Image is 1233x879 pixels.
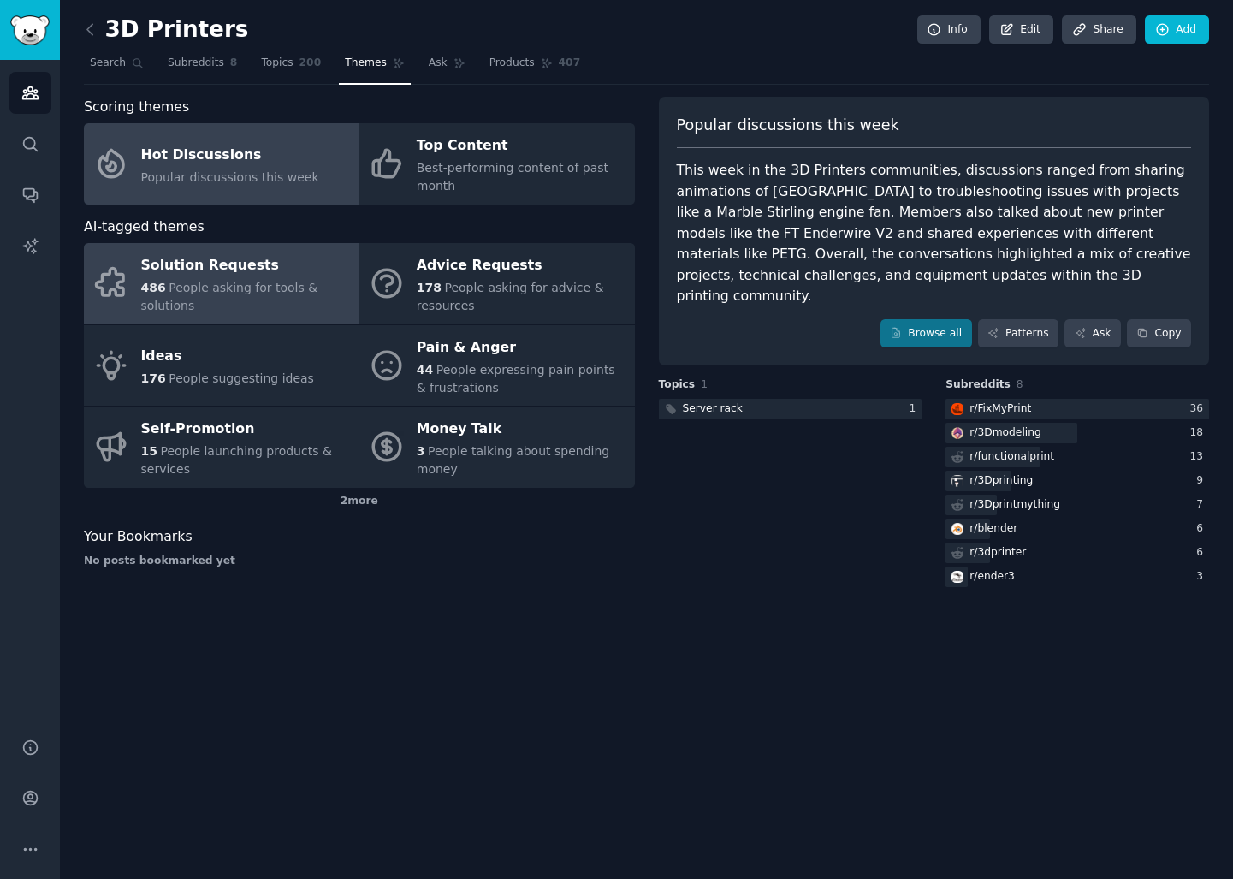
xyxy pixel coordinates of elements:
span: AI-tagged themes [84,217,205,238]
img: 3Dmodeling [951,427,963,439]
a: Subreddits8 [162,50,243,85]
div: 6 [1196,545,1209,561]
span: Your Bookmarks [84,526,193,548]
div: r/ blender [969,521,1017,537]
div: 1 [909,401,922,417]
a: Solution Requests486People asking for tools & solutions [84,243,359,324]
span: Popular discussions this week [141,170,319,184]
div: Self-Promotion [141,416,350,443]
div: 6 [1196,521,1209,537]
div: This week in the 3D Printers communities, discussions ranged from sharing animations of [GEOGRAPH... [677,160,1192,307]
div: r/ functionalprint [969,449,1054,465]
a: Search [84,50,150,85]
a: Topics200 [255,50,327,85]
span: 176 [141,371,166,385]
span: 8 [1017,378,1023,390]
a: Ideas176People suggesting ideas [84,325,359,407]
div: r/ 3Dprinting [969,473,1033,489]
a: Hot DiscussionsPopular discussions this week [84,123,359,205]
span: Themes [345,56,387,71]
a: Server rack1 [659,399,922,420]
a: r/3Dprintmything7 [945,495,1209,516]
span: 15 [141,444,157,458]
div: 36 [1189,401,1209,417]
span: Best-performing content of past month [417,161,608,193]
span: People launching products & services [141,444,332,476]
div: r/ 3Dprintmything [969,497,1060,513]
a: Browse all [880,319,972,348]
span: People asking for tools & solutions [141,281,318,312]
a: Ask [423,50,471,85]
span: 200 [299,56,322,71]
div: No posts bookmarked yet [84,554,635,569]
div: Server rack [683,401,743,417]
span: 407 [559,56,581,71]
div: 3 [1196,569,1209,585]
div: Money Talk [417,416,625,443]
span: Products [489,56,535,71]
img: GummySearch logo [10,15,50,45]
div: 18 [1189,425,1209,441]
a: Patterns [978,319,1058,348]
a: 3Dprintingr/3Dprinting9 [945,471,1209,492]
span: Ask [429,56,448,71]
div: 7 [1196,497,1209,513]
button: Copy [1127,319,1191,348]
a: Ask [1064,319,1121,348]
span: Scoring themes [84,97,189,118]
a: 3Dmodelingr/3Dmodeling18 [945,423,1209,444]
a: Edit [989,15,1053,45]
a: Advice Requests178People asking for advice & resources [359,243,634,324]
div: r/ ender3 [969,569,1015,585]
span: 44 [417,363,433,377]
img: FixMyPrint [951,403,963,415]
span: 486 [141,281,166,294]
a: Top ContentBest-performing content of past month [359,123,634,205]
span: Topics [261,56,293,71]
a: blenderr/blender6 [945,519,1209,540]
div: r/ 3Dmodeling [969,425,1041,441]
div: Advice Requests [417,252,625,280]
a: Share [1062,15,1135,45]
span: 178 [417,281,442,294]
a: Info [917,15,981,45]
h2: 3D Printers [84,16,249,44]
span: People talking about spending money [417,444,609,476]
span: Topics [659,377,696,393]
a: Money Talk3People talking about spending money [359,407,634,488]
div: Solution Requests [141,252,350,280]
div: 9 [1196,473,1209,489]
div: Top Content [417,133,625,160]
div: Hot Discussions [141,141,319,169]
img: blender [951,523,963,535]
span: Popular discussions this week [677,115,899,136]
a: r/3dprinter6 [945,543,1209,564]
a: Products407 [483,50,586,85]
a: Self-Promotion15People launching products & services [84,407,359,488]
span: People asking for advice & resources [417,281,604,312]
a: r/functionalprint13 [945,447,1209,468]
span: 8 [230,56,238,71]
div: Ideas [141,343,314,371]
img: 3Dprinting [951,475,963,487]
div: r/ 3dprinter [969,545,1026,561]
div: 2 more [84,488,635,515]
span: Subreddits [168,56,224,71]
div: 13 [1189,449,1209,465]
span: People expressing pain points & frustrations [417,363,615,395]
div: Pain & Anger [417,334,625,361]
a: ender3r/ender33 [945,567,1209,588]
a: Add [1145,15,1209,45]
span: 3 [417,444,425,458]
div: r/ FixMyPrint [969,401,1031,417]
a: Themes [339,50,411,85]
span: Subreddits [945,377,1011,393]
span: 1 [701,378,708,390]
img: ender3 [951,571,963,583]
span: Search [90,56,126,71]
span: People suggesting ideas [169,371,314,385]
a: FixMyPrintr/FixMyPrint36 [945,399,1209,420]
a: Pain & Anger44People expressing pain points & frustrations [359,325,634,407]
